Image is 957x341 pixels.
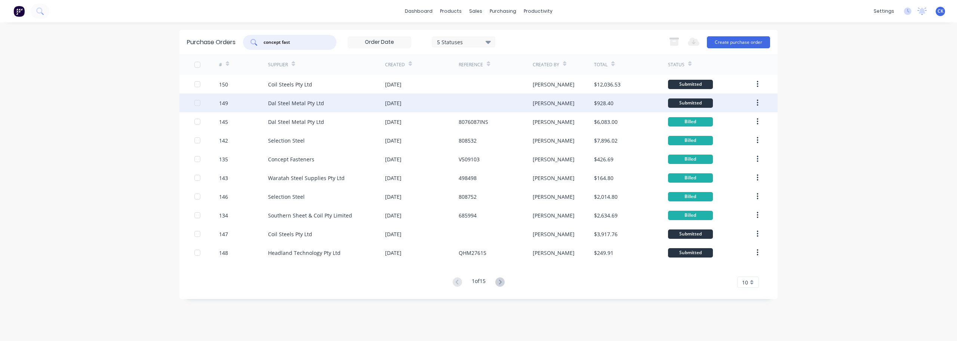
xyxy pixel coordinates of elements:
div: [DATE] [385,155,401,163]
div: 808752 [459,193,477,201]
div: Billed [668,136,713,145]
div: productivity [520,6,556,17]
div: [DATE] [385,249,401,257]
div: Billed [668,155,713,164]
div: 150 [219,80,228,88]
div: Waratah Steel Supplies Pty Ltd [268,174,345,182]
div: Southern Sheet & Coil Pty Limited [268,211,352,219]
div: [DATE] [385,174,401,182]
div: Submitted [668,80,713,89]
div: Submitted [668,248,713,258]
div: $2,634.69 [594,211,618,219]
div: 134 [219,211,228,219]
div: $12,036.53 [594,80,621,88]
div: Coil Steels Pty Ltd [268,230,312,238]
div: purchasing [486,6,520,17]
a: dashboard [401,6,436,17]
div: sales [465,6,486,17]
div: 143 [219,174,228,182]
div: Headland Technology Pty Ltd [268,249,341,257]
div: $164.80 [594,174,613,182]
span: CK [938,8,944,15]
div: 149 [219,99,228,107]
div: Billed [668,192,713,201]
div: Supplier [268,61,288,68]
div: Billed [668,211,713,220]
div: [PERSON_NAME] [533,118,575,126]
input: Search purchase orders... [263,39,325,46]
div: Status [668,61,684,68]
div: 146 [219,193,228,201]
div: [PERSON_NAME] [533,230,575,238]
div: [PERSON_NAME] [533,137,575,144]
div: Submitted [668,98,713,108]
div: QHM27615 [459,249,486,257]
div: Billed [668,117,713,127]
div: $7,896.02 [594,137,618,144]
div: [DATE] [385,99,401,107]
div: 685994 [459,211,477,219]
div: Purchase Orders [187,38,236,47]
div: [DATE] [385,137,401,144]
div: [PERSON_NAME] [533,211,575,219]
div: 135 [219,155,228,163]
div: 142 [219,137,228,144]
div: 148 [219,249,228,257]
div: V509103 [459,155,480,163]
div: $3,917.76 [594,230,618,238]
div: Total [594,61,607,68]
div: 5 Statuses [437,38,490,46]
div: 8076087INS [459,118,488,126]
div: [DATE] [385,118,401,126]
div: Reference [459,61,483,68]
div: 147 [219,230,228,238]
div: $2,014.80 [594,193,618,201]
div: settings [870,6,898,17]
div: $6,083.00 [594,118,618,126]
div: [PERSON_NAME] [533,99,575,107]
div: # [219,61,222,68]
div: [PERSON_NAME] [533,193,575,201]
div: Selection Steel [268,193,305,201]
div: [PERSON_NAME] [533,249,575,257]
div: $928.40 [594,99,613,107]
div: Created By [533,61,559,68]
input: Order Date [348,37,411,48]
div: [PERSON_NAME] [533,174,575,182]
div: [DATE] [385,211,401,219]
div: Selection Steel [268,137,305,144]
div: 498498 [459,174,477,182]
button: Create purchase order [707,36,770,48]
div: 808532 [459,137,477,144]
div: products [436,6,465,17]
div: 145 [219,118,228,126]
div: Submitted [668,229,713,239]
div: [PERSON_NAME] [533,80,575,88]
div: [PERSON_NAME] [533,155,575,163]
div: Concept Fasteners [268,155,314,163]
div: Coil Steels Pty Ltd [268,80,312,88]
div: [DATE] [385,230,401,238]
span: 10 [742,278,748,286]
div: [DATE] [385,80,401,88]
div: Billed [668,173,713,183]
div: $249.91 [594,249,613,257]
div: Dal Steel Metal Pty Ltd [268,99,324,107]
div: Dal Steel Metal Pty Ltd [268,118,324,126]
div: [DATE] [385,193,401,201]
div: Created [385,61,405,68]
div: 1 of 15 [472,277,486,288]
div: $426.69 [594,155,613,163]
img: Factory [13,6,25,17]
